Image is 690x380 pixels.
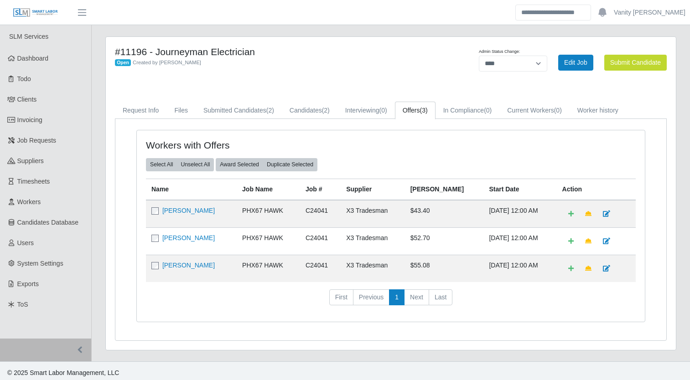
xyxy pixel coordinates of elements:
a: Add Default Cost Code [562,261,580,277]
h4: #11196 - Journeyman Electrician [115,46,431,57]
button: Select All [146,158,177,171]
input: Search [515,5,591,21]
td: $55.08 [405,255,484,282]
a: Offers [395,102,436,119]
span: (0) [379,107,387,114]
td: C24041 [300,227,341,255]
span: Job Requests [17,137,57,144]
span: Todo [17,75,31,82]
span: Invoicing [17,116,42,123]
a: Submitted Candidates [196,102,282,119]
div: bulk actions [216,158,317,171]
a: Make Team Lead [579,261,597,277]
span: (0) [484,107,492,114]
td: PHX67 HAWK [237,227,300,255]
span: (2) [266,107,274,114]
button: Unselect All [176,158,214,171]
td: C24041 [300,255,341,282]
td: $52.70 [405,227,484,255]
td: X3 Tradesman [341,227,405,255]
span: Timesheets [17,178,50,185]
span: (2) [322,107,330,114]
td: X3 Tradesman [341,255,405,282]
th: Job # [300,179,341,200]
span: (3) [420,107,428,114]
span: © 2025 Smart Labor Management, LLC [7,369,119,376]
a: [PERSON_NAME] [162,234,215,241]
h4: Workers with Offers [146,139,342,151]
a: [PERSON_NAME] [162,207,215,214]
span: Clients [17,96,37,103]
span: Open [115,59,131,67]
a: [PERSON_NAME] [162,262,215,269]
a: Add Default Cost Code [562,233,580,249]
th: Name [146,179,237,200]
span: (0) [554,107,562,114]
img: SLM Logo [13,8,58,18]
a: 1 [389,289,405,306]
button: Submit Candidate [604,55,667,71]
th: [PERSON_NAME] [405,179,484,200]
span: ToS [17,301,28,308]
nav: pagination [146,289,636,313]
a: Edit Job [558,55,593,71]
a: Candidates [282,102,337,119]
span: Exports [17,280,39,288]
span: Users [17,239,34,246]
a: Request Info [115,102,166,119]
td: PHX67 HAWK [237,200,300,228]
a: Make Team Lead [579,206,597,222]
th: Job Name [237,179,300,200]
span: Workers [17,198,41,205]
span: SLM Services [9,33,48,40]
span: Suppliers [17,157,44,164]
td: X3 Tradesman [341,200,405,228]
div: bulk actions [146,158,214,171]
a: Vanity [PERSON_NAME] [614,8,685,17]
a: In Compliance [436,102,500,119]
span: Dashboard [17,55,49,62]
th: Action [557,179,636,200]
a: Interviewing [337,102,395,119]
th: Start Date [483,179,556,200]
a: Add Default Cost Code [562,206,580,222]
a: Make Team Lead [579,233,597,249]
button: Award Selected [216,158,263,171]
td: [DATE] 12:00 AM [483,255,556,282]
span: System Settings [17,260,63,267]
td: [DATE] 12:00 AM [483,227,556,255]
span: Created by [PERSON_NAME] [133,60,201,65]
span: Candidates Database [17,219,79,226]
label: Admin Status Change: [479,49,520,55]
th: Supplier [341,179,405,200]
td: PHX67 HAWK [237,255,300,282]
button: Duplicate Selected [263,158,317,171]
td: $43.40 [405,200,484,228]
a: Current Workers [499,102,570,119]
a: Files [166,102,196,119]
a: Worker history [570,102,626,119]
td: C24041 [300,200,341,228]
td: [DATE] 12:00 AM [483,200,556,228]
